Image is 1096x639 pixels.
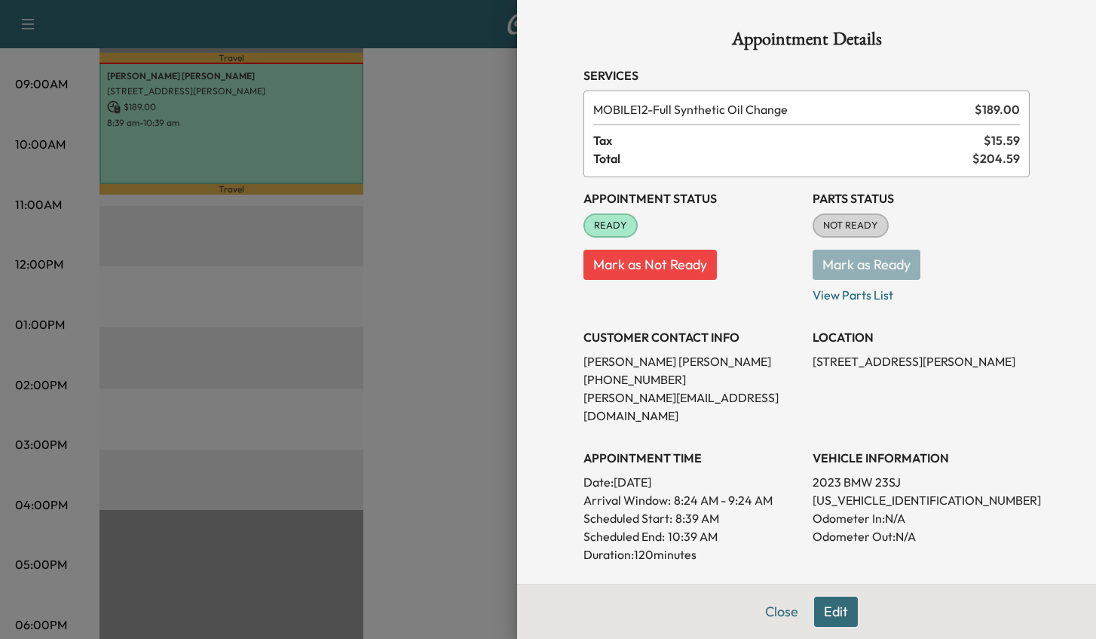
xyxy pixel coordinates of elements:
p: Date: [DATE] [583,473,801,491]
button: Close [755,597,808,627]
h1: Appointment Details [583,30,1030,54]
button: Edit [814,597,858,627]
p: [PHONE_NUMBER] [583,370,801,389]
p: View Parts List [813,280,1030,304]
p: Odometer Out: N/A [813,527,1030,545]
span: 8:24 AM - 9:24 AM [674,491,773,509]
span: Full Synthetic Oil Change [593,100,969,118]
button: Mark as Not Ready [583,250,717,280]
p: Arrival Window: [583,491,801,509]
p: [PERSON_NAME][EMAIL_ADDRESS][DOMAIN_NAME] [583,389,801,425]
h3: LOCATION [813,328,1030,346]
span: READY [585,218,636,233]
p: [US_VEHICLE_IDENTIFICATION_NUMBER] [813,491,1030,509]
h3: VEHICLE INFORMATION [813,449,1030,467]
h3: APPOINTMENT TIME [583,449,801,467]
span: Tax [593,131,984,149]
span: Total [593,149,972,167]
p: Duration: 120 minutes [583,545,801,564]
h3: Services [583,66,1030,84]
h3: Appointment Status [583,189,801,207]
p: [PERSON_NAME] [PERSON_NAME] [583,352,801,370]
p: Scheduled Start: [583,509,672,527]
span: $ 189.00 [975,100,1020,118]
p: [STREET_ADDRESS][PERSON_NAME] [813,352,1030,370]
h3: CUSTOMER CONTACT INFO [583,328,801,346]
p: 8:39 AM [675,509,719,527]
span: NOT READY [814,218,887,233]
h3: Parts Status [813,189,1030,207]
span: $ 15.59 [984,131,1020,149]
p: 2023 BMW 23SJ [813,473,1030,491]
p: Scheduled End: [583,527,665,545]
span: $ 204.59 [972,149,1020,167]
p: Odometer In: N/A [813,509,1030,527]
p: 10:39 AM [668,527,718,545]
